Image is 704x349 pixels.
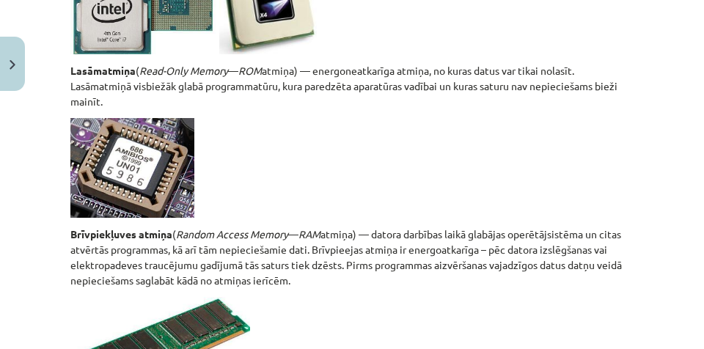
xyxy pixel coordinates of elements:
p: ( — atmiņa) — energoneatkarīga atmiņa, no kuras datus var tikai nolasīt. Lasāmatmiņā visbiežāk gl... [70,63,634,109]
em: ROM [238,64,262,77]
img: icon-close-lesson-0947bae3869378f0d4975bcd49f059093ad1ed9edebbc8119c70593378902aed.svg [10,60,15,70]
strong: Lasāmatmiņa [70,64,136,77]
em: Random Access Memory [176,227,288,240]
em: RAM [298,227,320,240]
p: ( — atmiņa) — datora darbības laikā glabājas operētājsistēma un citas atvērtās programmas, kā arī... [70,227,634,288]
em: Read-Only Memory [139,64,228,77]
strong: Brīvpiekļuves atmiņa [70,227,172,240]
